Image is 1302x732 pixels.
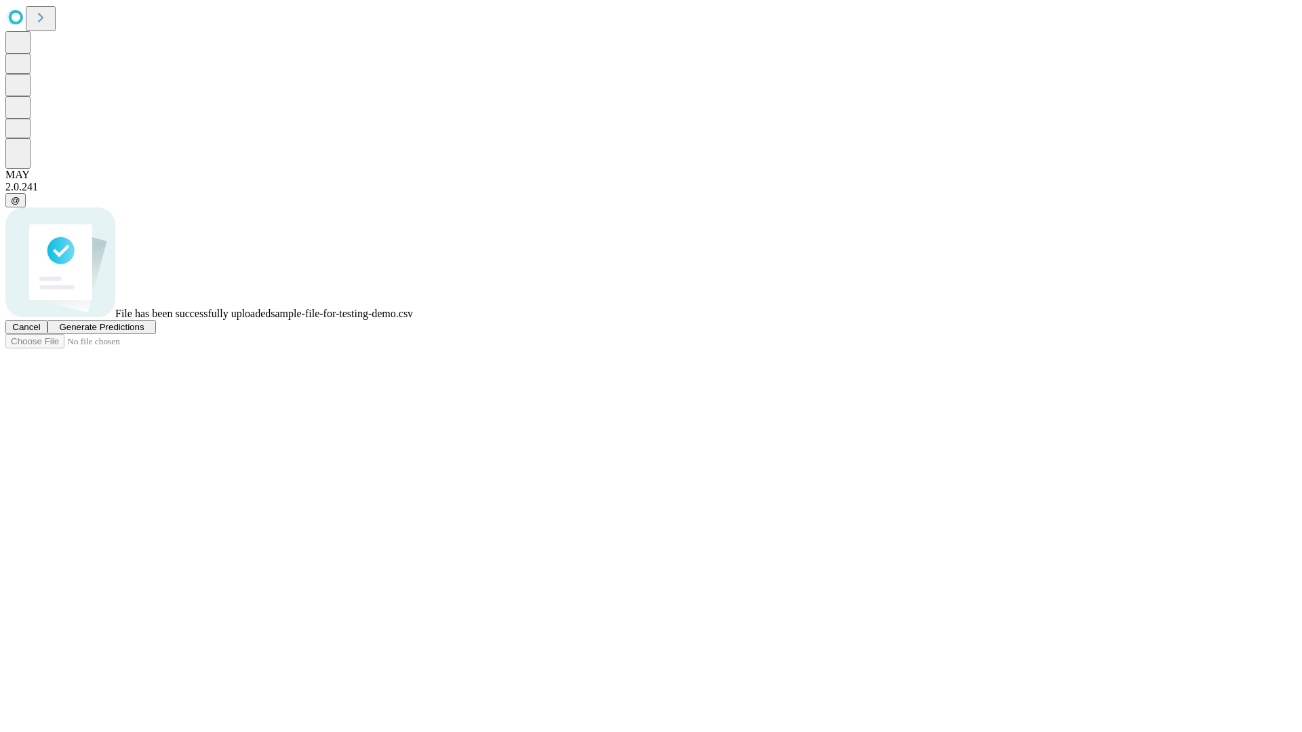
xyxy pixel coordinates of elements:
span: Cancel [12,322,41,332]
div: MAY [5,169,1297,181]
span: sample-file-for-testing-demo.csv [271,308,413,319]
div: 2.0.241 [5,181,1297,193]
button: @ [5,193,26,207]
button: Cancel [5,320,47,334]
span: File has been successfully uploaded [115,308,271,319]
span: Generate Predictions [59,322,144,332]
button: Generate Predictions [47,320,156,334]
span: @ [11,195,20,205]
